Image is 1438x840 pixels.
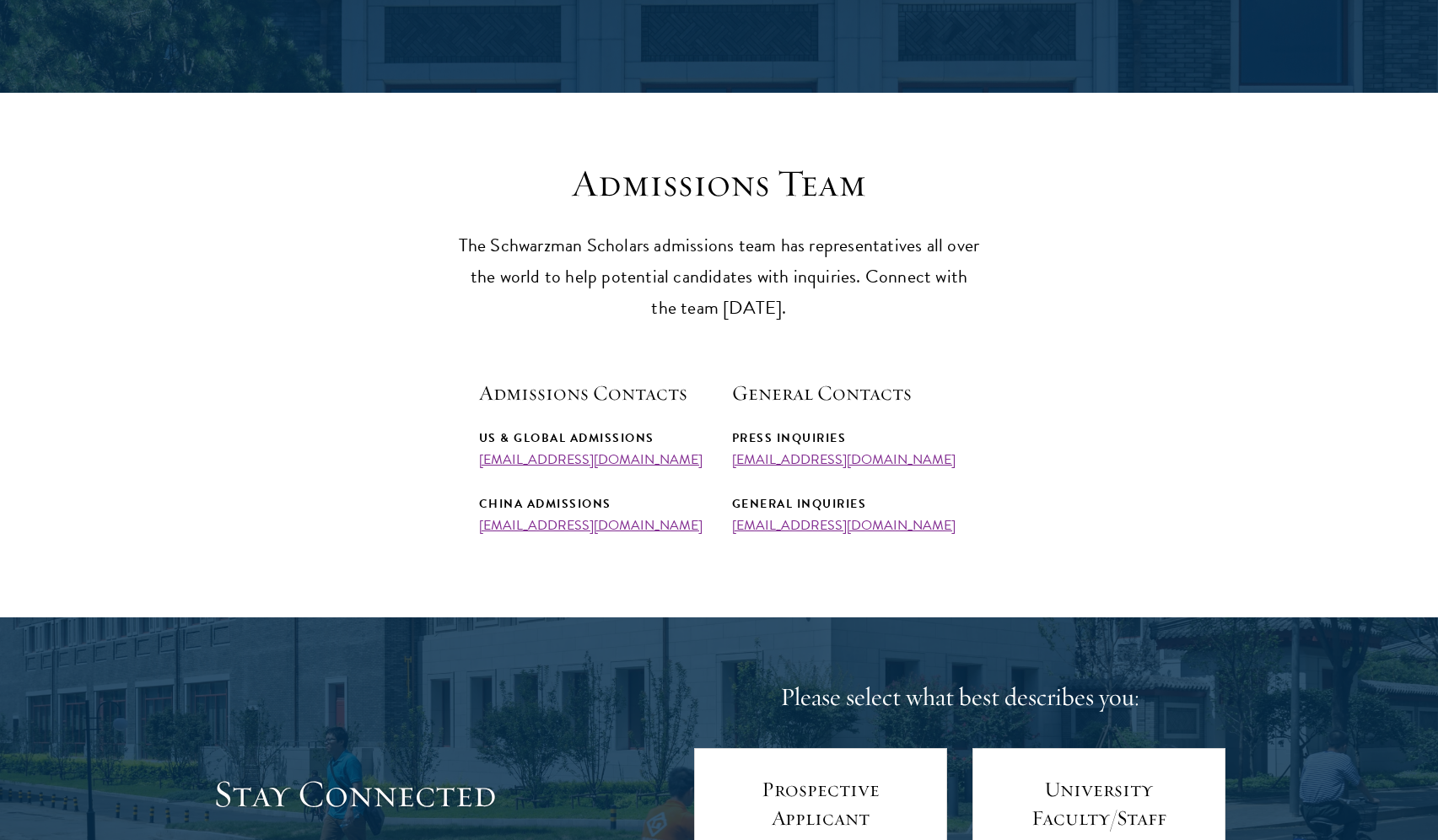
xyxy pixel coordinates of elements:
div: China Admissions [479,493,707,514]
h3: Admissions Team [458,160,981,207]
a: [EMAIL_ADDRESS][DOMAIN_NAME] [479,450,703,470]
p: The Schwarzman Scholars admissions team has representatives all over the world to help potential ... [458,230,981,324]
h5: Admissions Contacts [479,379,707,407]
h4: Please select what best describes you: [694,681,1225,714]
a: [EMAIL_ADDRESS][DOMAIN_NAME] [479,515,703,536]
div: Press Inquiries [732,428,960,449]
a: [EMAIL_ADDRESS][DOMAIN_NAME] [732,515,956,536]
h5: General Contacts [732,379,960,407]
h3: Stay Connected [213,771,530,818]
a: [EMAIL_ADDRESS][DOMAIN_NAME] [732,450,956,470]
div: US & Global Admissions [479,428,707,449]
div: General Inquiries [732,493,960,514]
